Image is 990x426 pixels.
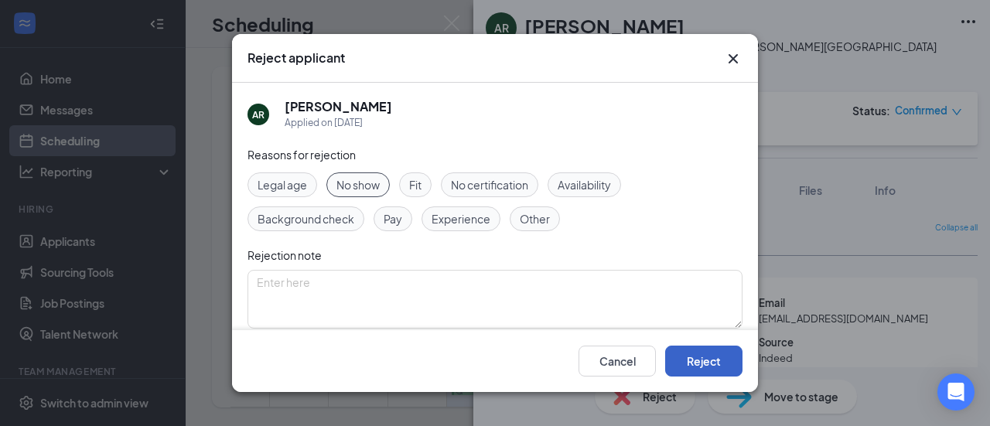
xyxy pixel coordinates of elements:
div: AR [252,108,265,121]
span: Legal age [258,176,307,193]
span: Pay [384,210,402,227]
span: Rejection note [247,248,322,262]
span: Fit [409,176,422,193]
h5: [PERSON_NAME] [285,98,392,115]
button: Cancel [579,346,656,377]
span: Other [520,210,550,227]
button: Close [724,49,742,68]
h3: Reject applicant [247,49,345,66]
span: No certification [451,176,528,193]
span: Availability [558,176,611,193]
span: No show [336,176,380,193]
div: Applied on [DATE] [285,115,392,131]
div: Open Intercom Messenger [937,373,975,411]
span: Reasons for rejection [247,148,356,162]
svg: Cross [724,49,742,68]
span: Experience [432,210,490,227]
button: Reject [665,346,742,377]
span: Background check [258,210,354,227]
